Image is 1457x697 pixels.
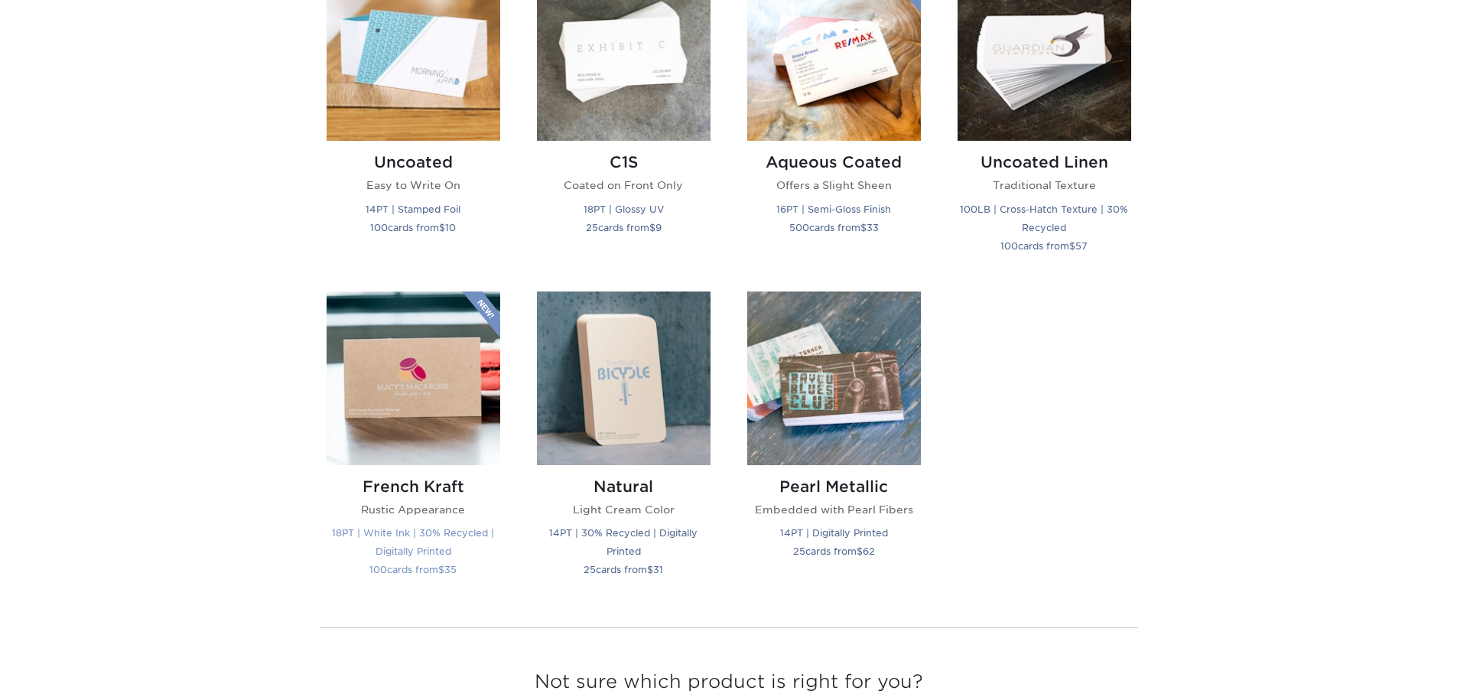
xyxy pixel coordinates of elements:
[860,222,867,233] span: $
[647,564,653,575] span: $
[537,292,711,597] a: Natural Business Cards Natural Light Cream Color 14PT | 30% Recycled | Digitally Printed 25cards ...
[789,222,809,233] span: 500
[747,178,921,193] p: Offers a Slight Sheen
[747,292,921,465] img: Pearl Metallic Business Cards
[584,204,664,215] small: 18PT | Glossy UV
[867,222,879,233] span: 33
[780,527,888,539] small: 14PT | Digitally Printed
[747,292,921,597] a: Pearl Metallic Business Cards Pearl Metallic Embedded with Pearl Fibers 14PT | Digitally Printed ...
[747,502,921,517] p: Embedded with Pearl Fibers
[793,546,805,557] span: 25
[537,153,711,171] h2: C1S
[1000,240,1018,252] span: 100
[369,564,387,575] span: 100
[655,222,662,233] span: 9
[747,477,921,496] h2: Pearl Metallic
[327,178,500,193] p: Easy to Write On
[549,527,698,557] small: 14PT | 30% Recycled | Digitally Printed
[327,502,500,517] p: Rustic Appearance
[586,222,598,233] span: 25
[444,564,457,575] span: 35
[776,204,891,215] small: 16PT | Semi-Gloss Finish
[958,153,1131,171] h2: Uncoated Linen
[863,546,875,557] span: 62
[445,222,456,233] span: 10
[537,477,711,496] h2: Natural
[332,527,494,557] small: 18PT | White Ink | 30% Recycled | Digitally Printed
[327,292,500,465] img: French Kraft Business Cards
[653,564,663,575] span: 31
[537,178,711,193] p: Coated on Front Only
[537,292,711,465] img: Natural Business Cards
[1069,240,1075,252] span: $
[586,222,662,233] small: cards from
[327,153,500,171] h2: Uncoated
[327,477,500,496] h2: French Kraft
[1075,240,1088,252] span: 57
[793,546,875,557] small: cards from
[369,564,457,575] small: cards from
[537,502,711,517] p: Light Cream Color
[960,204,1128,233] small: 100LB | Cross-Hatch Texture | 30% Recycled
[584,564,596,575] span: 25
[366,204,460,215] small: 14PT | Stamped Foil
[747,153,921,171] h2: Aqueous Coated
[1000,240,1088,252] small: cards from
[462,292,500,337] img: New Product
[327,292,500,597] a: French Kraft Business Cards French Kraft Rustic Appearance 18PT | White Ink | 30% Recycled | Digi...
[370,222,388,233] span: 100
[439,222,445,233] span: $
[857,546,863,557] span: $
[958,178,1131,193] p: Traditional Texture
[438,564,444,575] span: $
[789,222,879,233] small: cards from
[370,222,456,233] small: cards from
[649,222,655,233] span: $
[584,564,663,575] small: cards from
